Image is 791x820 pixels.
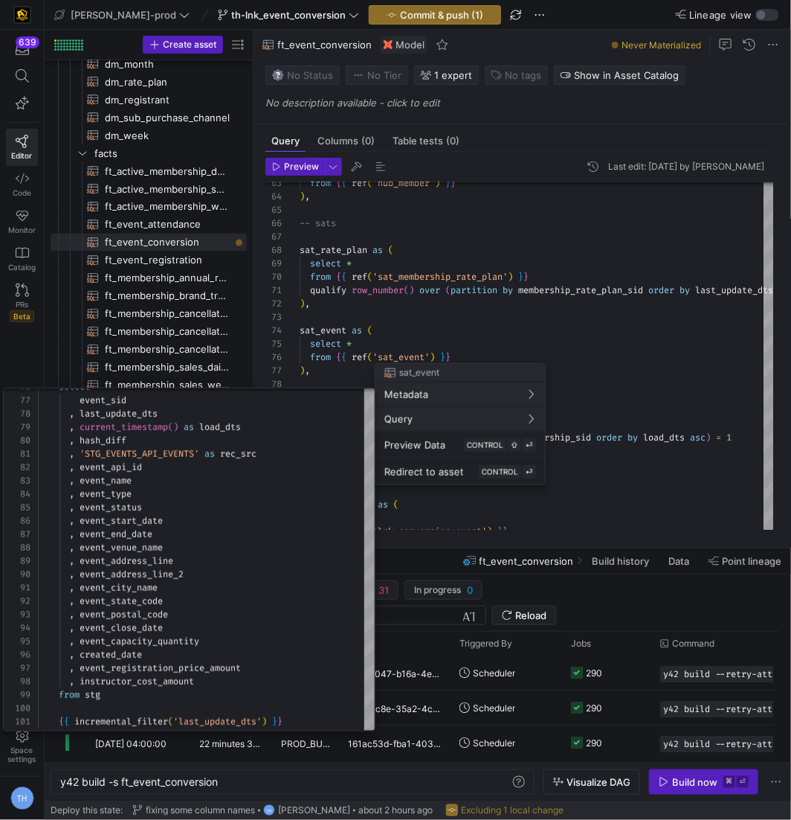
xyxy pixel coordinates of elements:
[64,716,69,728] span: {
[80,568,184,580] span: event_address_line_2
[80,394,126,406] span: event_sid
[4,688,30,702] div: 99
[80,475,132,487] span: event_name
[69,595,74,607] span: ,
[4,394,30,407] div: 77
[69,421,74,433] span: ,
[69,408,74,420] span: ,
[69,502,74,513] span: ,
[80,649,142,661] span: created_date
[467,441,503,449] span: CONTROL
[69,649,74,661] span: ,
[4,487,30,501] div: 84
[4,728,30,742] div: 102
[80,435,126,446] span: hash_diff
[38,729,43,741] span: )
[173,716,262,728] span: 'last_update_dts'
[4,447,30,461] div: 81
[80,662,241,674] span: event_registration_price_amount
[85,689,100,701] span: stg
[80,622,163,634] span: event_close_date
[262,716,267,728] span: )
[4,541,30,554] div: 88
[526,467,533,476] span: ⏎
[69,635,74,647] span: ,
[4,407,30,420] div: 78
[4,420,30,434] div: 79
[4,501,30,514] div: 85
[4,608,30,621] div: 93
[80,488,132,500] span: event_type
[4,434,30,447] div: 80
[69,542,74,554] span: ,
[4,635,30,648] div: 95
[384,413,413,425] span: Query
[4,514,30,528] div: 86
[69,448,74,460] span: ,
[59,716,64,728] span: {
[220,448,256,460] span: rec_src
[80,515,163,527] span: event_start_date
[80,609,168,621] span: event_postal_code
[4,715,30,728] div: 101
[69,515,74,527] span: ,
[69,676,74,688] span: ,
[511,441,518,449] span: ⇧
[277,716,282,728] span: }
[69,568,74,580] span: ,
[69,435,74,446] span: ,
[80,676,194,688] span: instructor_cost_amount
[69,528,74,540] span: ,
[4,702,30,715] div: 100
[168,716,173,728] span: (
[80,555,173,567] span: event_address_line
[4,595,30,608] div: 92
[69,461,74,473] span: ,
[80,635,199,647] span: event_capacity_quantity
[80,448,199,460] span: 'STG_EVENTS_API_EVENTS'
[384,388,428,400] span: Metadata
[168,421,173,433] span: (
[4,675,30,688] div: 98
[80,542,163,554] span: event_venue_name
[80,582,158,594] span: event_city_name
[4,474,30,487] div: 83
[384,466,464,478] span: Redirect to asset
[4,648,30,662] div: 96
[4,621,30,635] div: 94
[199,421,241,433] span: load_dts
[399,368,439,378] span: sat_event
[272,716,277,728] span: }
[4,581,30,595] div: 91
[4,554,30,568] div: 89
[69,662,74,674] span: ,
[4,568,30,581] div: 90
[80,408,158,420] span: last_update_dts
[384,439,445,451] span: Preview Data
[69,488,74,500] span: ,
[4,528,30,541] div: 87
[80,595,163,607] span: event_state_code
[4,662,30,675] div: 97
[482,467,518,476] span: CONTROL
[80,421,168,433] span: current_timestamp
[69,555,74,567] span: ,
[204,448,215,460] span: as
[69,609,74,621] span: ,
[4,461,30,474] div: 82
[69,582,74,594] span: ,
[173,421,178,433] span: )
[59,689,80,701] span: from
[69,622,74,634] span: ,
[80,461,142,473] span: event_api_id
[69,475,74,487] span: ,
[80,528,152,540] span: event_end_date
[80,502,142,513] span: event_status
[184,421,194,433] span: as
[74,716,168,728] span: incremental_filter
[526,441,533,449] span: ⏎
